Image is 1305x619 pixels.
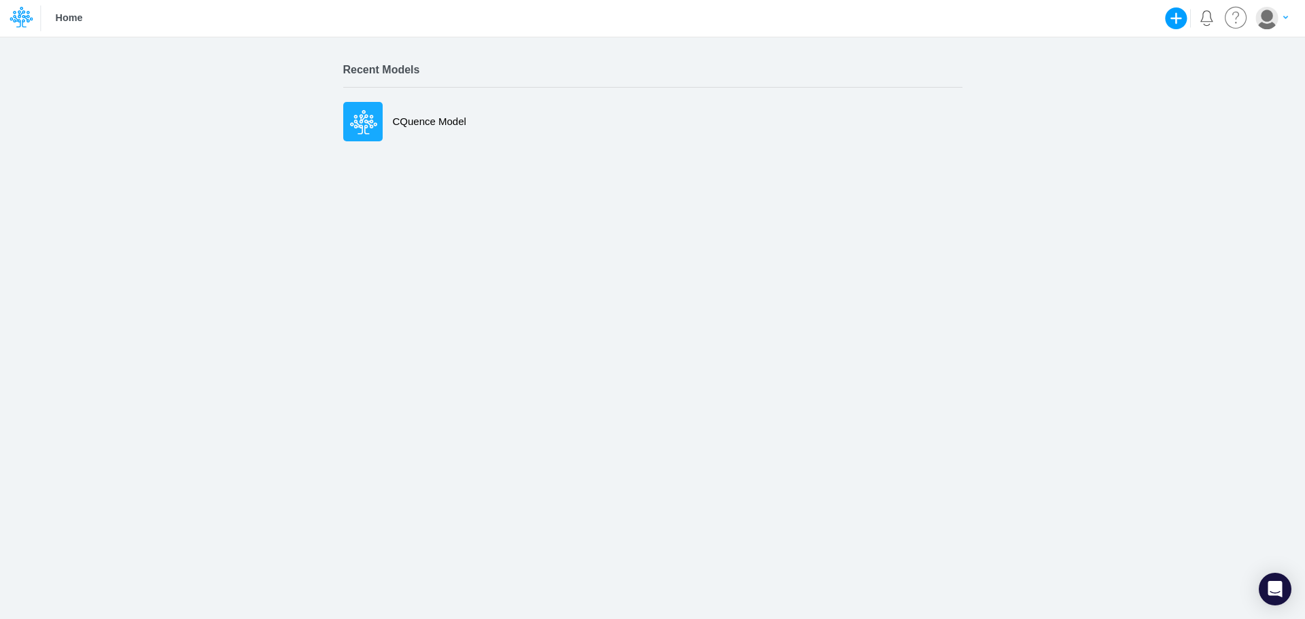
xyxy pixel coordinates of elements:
[56,11,85,26] p: Home
[393,114,476,130] p: CQuence Model
[1259,573,1291,605] div: Open Intercom Messenger
[343,99,962,145] a: CQuence Model
[343,63,962,76] h2: Recent Models
[1199,10,1215,26] a: Notifications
